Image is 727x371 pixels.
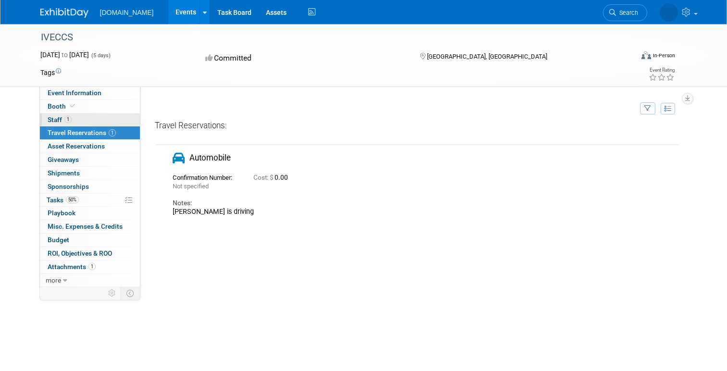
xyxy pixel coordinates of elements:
span: more [46,276,61,284]
div: Confirmation Number: [173,171,239,182]
span: to [60,51,69,59]
span: Automobile [189,153,231,162]
img: Format-Inperson.png [641,51,651,59]
span: 1 [88,263,96,270]
i: Filter by Traveler [644,106,651,112]
td: Personalize Event Tab Strip [104,287,121,299]
a: Staff1 [40,113,140,126]
span: 0.00 [253,174,292,181]
a: Misc. Expenses & Credits [40,220,140,233]
div: Event Rating [649,68,675,73]
i: Booth reservation complete [70,103,75,109]
a: Shipments [40,167,140,180]
a: Search [603,4,647,21]
a: more [40,274,140,287]
a: Asset Reservations [40,140,140,153]
span: Misc. Expenses & Credits [48,223,123,230]
span: Sponsorships [48,183,89,190]
div: In-Person [652,52,675,59]
a: Travel Reservations1 [40,126,140,139]
div: Travel Reservations: [155,120,680,135]
a: Attachments1 [40,260,140,273]
span: 1 [109,129,116,136]
span: Search [616,9,638,16]
span: Not specified [173,183,209,190]
span: [DATE] [DATE] [40,51,89,59]
div: [PERSON_NAME] is driving [173,208,625,216]
i: Automobile [173,152,185,164]
div: Committed [202,50,404,67]
span: [GEOGRAPHIC_DATA], [GEOGRAPHIC_DATA] [427,53,547,60]
span: Cost: $ [253,174,275,181]
span: Travel Reservations [48,129,116,136]
span: Shipments [48,169,80,177]
img: David Han [660,3,678,22]
img: ExhibitDay [40,8,88,18]
a: Sponsorships [40,180,140,193]
a: Booth [40,100,140,113]
td: Toggle Event Tabs [120,287,140,299]
div: Notes: [173,198,625,208]
a: Budget [40,234,140,247]
a: ROI, Objectives & ROO [40,247,140,260]
span: 50% [66,196,79,203]
div: IVECCS [38,29,621,46]
div: Event Format [581,50,675,64]
span: Attachments [48,263,96,271]
a: Tasks50% [40,194,140,207]
span: Asset Reservations [48,142,105,150]
span: Event Information [48,89,101,97]
td: Tags [40,68,61,77]
span: [DOMAIN_NAME] [100,9,154,16]
span: Staff [48,116,72,124]
a: Giveaways [40,153,140,166]
span: Giveaways [48,156,79,163]
span: Playbook [48,209,75,217]
a: Playbook [40,207,140,220]
span: Booth [48,102,77,110]
a: Event Information [40,87,140,99]
span: Tasks [47,196,79,204]
span: Budget [48,236,69,244]
span: (5 days) [90,52,111,59]
span: 1 [64,116,72,123]
span: ROI, Objectives & ROO [48,249,112,257]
